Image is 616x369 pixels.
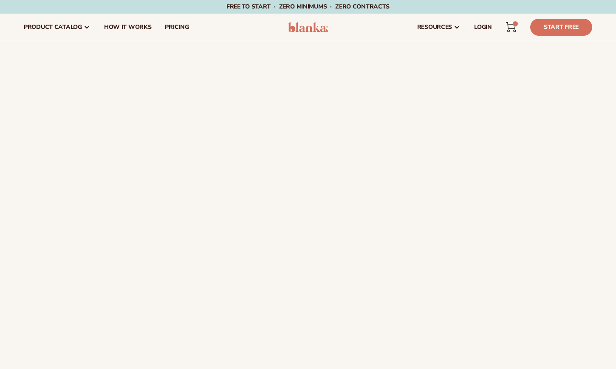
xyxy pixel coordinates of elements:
span: Free to start · ZERO minimums · ZERO contracts [226,3,390,11]
a: How It Works [97,14,158,41]
a: pricing [158,14,195,41]
span: How It Works [104,24,152,31]
span: product catalog [24,24,82,31]
a: Start Free [530,19,592,36]
span: resources [417,24,452,31]
img: logo [288,22,328,32]
span: LOGIN [474,24,492,31]
a: product catalog [17,14,97,41]
span: pricing [165,24,189,31]
a: resources [410,14,467,41]
a: LOGIN [467,14,499,41]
